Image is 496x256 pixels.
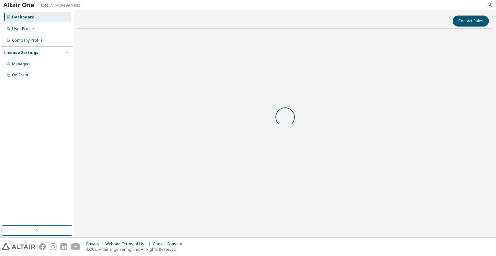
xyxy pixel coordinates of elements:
img: youtube.svg [71,243,80,250]
div: On Prem [12,72,28,78]
button: Contact Sales [453,16,489,27]
img: linkedin.svg [60,243,67,250]
div: User Profile [12,26,34,31]
img: Altair One [3,2,84,8]
div: Cookie Consent [153,241,186,247]
div: Privacy [86,241,105,247]
div: Managed [12,61,30,67]
div: Dashboard [12,15,35,20]
img: facebook.svg [39,243,46,250]
div: License Settings [4,50,38,55]
img: instagram.svg [50,243,57,250]
p: © 2025 Altair Engineering, Inc. All Rights Reserved. [86,247,186,252]
img: altair_logo.svg [2,243,35,250]
div: Company Profile [12,38,43,43]
div: Website Terms of Use [105,241,153,247]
